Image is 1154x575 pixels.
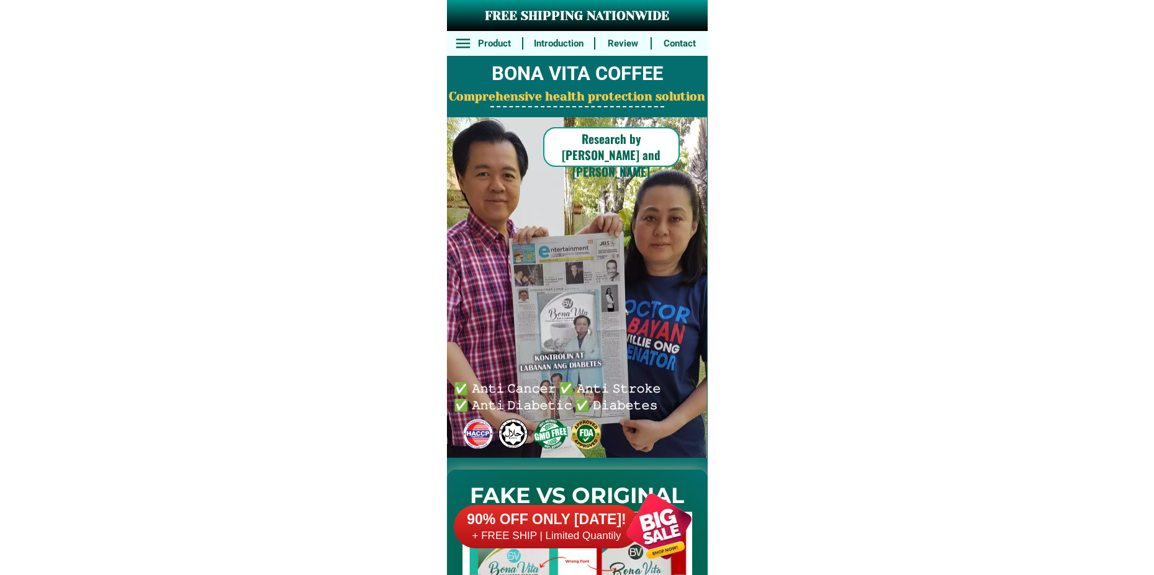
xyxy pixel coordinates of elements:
h2: Comprehensive health protection solution [447,88,708,106]
h6: Product [473,37,515,51]
h6: ✅ 𝙰𝚗𝚝𝚒 𝙲𝚊𝚗𝚌𝚎𝚛 ✅ 𝙰𝚗𝚝𝚒 𝚂𝚝𝚛𝚘𝚔𝚎 ✅ 𝙰𝚗𝚝𝚒 𝙳𝚒𝚊𝚋𝚎𝚝𝚒𝚌 ✅ 𝙳𝚒𝚊𝚋𝚎𝚝𝚎𝚜 [454,379,666,412]
h6: 90% OFF ONLY [DATE]! [454,510,640,529]
h6: Introduction [530,37,587,51]
h2: BONA VITA COFFEE [447,60,708,89]
h6: Contact [659,37,701,51]
h6: Research by [PERSON_NAME] and [PERSON_NAME] [543,130,680,180]
h6: + FREE SHIP | Limited Quantily [454,529,640,543]
h2: FAKE VS ORIGINAL [447,479,708,512]
h6: Review [602,37,644,51]
h3: FREE SHIPPING NATIONWIDE [447,7,708,25]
